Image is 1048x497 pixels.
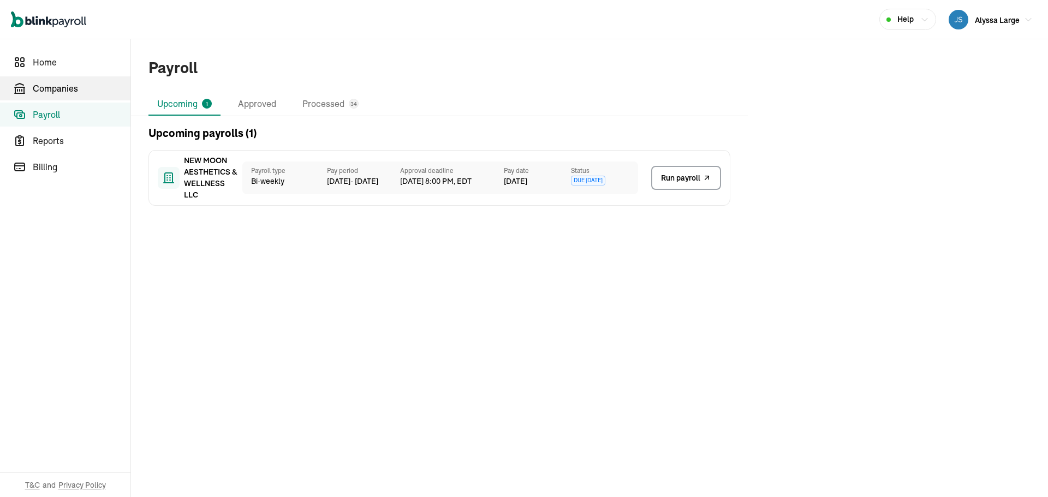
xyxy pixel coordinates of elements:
[897,14,914,25] span: Help
[229,93,285,116] li: Approved
[350,100,357,108] span: 34
[975,15,1020,25] span: Alyssa Large
[58,480,106,490] span: Privacy Policy
[879,9,936,30] button: Help
[504,166,571,176] span: Pay date
[206,100,208,108] span: 1
[294,93,367,116] li: Processed
[327,176,400,187] span: [DATE] - [DATE]
[651,166,721,190] a: Run payroll
[327,166,400,176] span: Pay period
[944,8,1037,32] button: Alyssa Large
[251,166,318,176] span: Payroll type
[184,155,239,201] span: NEW MOON AESTHETICS & WELLNESS LLC
[11,4,86,35] nav: Global
[33,56,130,69] span: Home
[33,108,130,121] span: Payroll
[148,57,198,80] h1: Payroll
[148,125,257,141] h2: Upcoming payrolls ( 1 )
[504,176,527,187] span: [DATE]
[866,379,1048,497] iframe: Chat Widget
[571,166,638,176] span: Status
[33,134,130,147] span: Reports
[400,176,504,187] span: [DATE] 8:00 PM, EDT
[148,93,221,116] li: Upcoming
[251,176,318,187] span: Bi-weekly
[43,480,56,490] span: and
[661,172,700,184] span: Run payroll
[33,82,130,95] span: Companies
[571,176,605,185] span: Due [DATE]
[33,160,130,173] span: Billing
[25,480,40,490] span: T&C
[400,166,504,176] span: Approval deadline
